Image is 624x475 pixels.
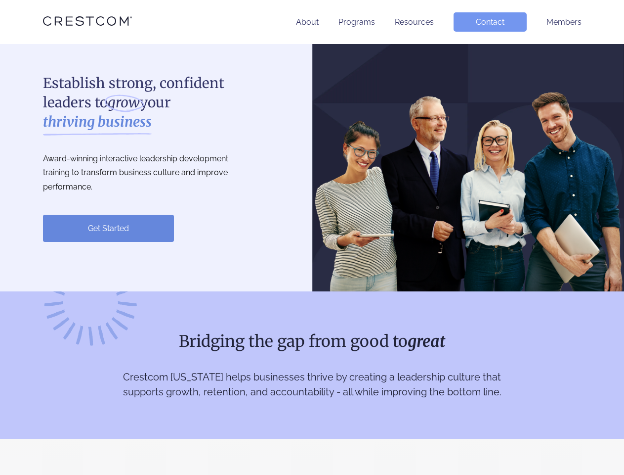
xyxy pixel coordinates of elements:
strong: great [408,332,445,351]
strong: thriving business [43,112,152,132]
a: Contact [454,12,527,32]
a: Programs [338,17,375,27]
a: Get Started [43,215,174,242]
a: Resources [395,17,434,27]
p: Award-winning interactive leadership development training to transform business culture and impro... [43,152,250,194]
h1: Establish strong, confident leaders to your [43,74,250,132]
p: Crestcom [US_STATE] helps businesses thrive by creating a leadership culture that supports growth... [118,370,506,399]
i: grow [108,93,140,112]
a: About [296,17,319,27]
h2: Bridging the gap from good to [43,331,582,352]
a: Members [546,17,582,27]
